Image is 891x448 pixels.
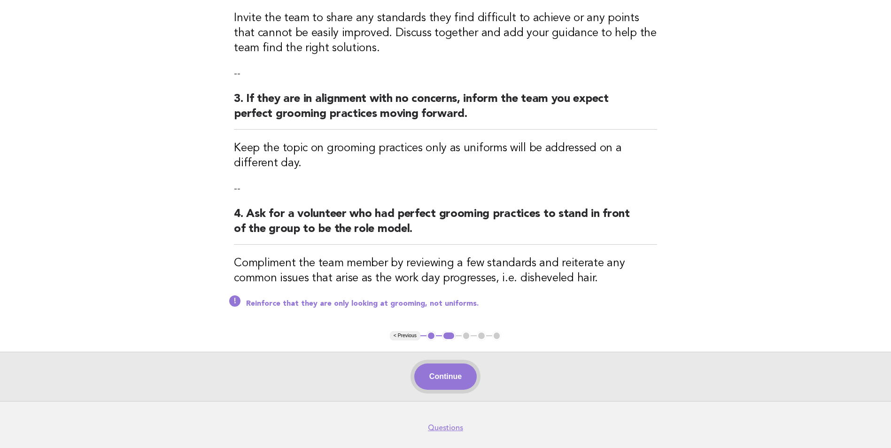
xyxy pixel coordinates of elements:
h3: Compliment the team member by reviewing a few standards and reiterate any common issues that aris... [234,256,657,286]
p: -- [234,182,657,195]
h3: Keep the topic on grooming practices only as uniforms will be addressed on a different day. [234,141,657,171]
h3: Invite the team to share any standards they find difficult to achieve or any points that cannot b... [234,11,657,56]
button: 1 [426,331,436,340]
a: Questions [428,423,463,433]
button: < Previous [390,331,420,340]
h2: 4. Ask for a volunteer who had perfect grooming practices to stand in front of the group to be th... [234,207,657,245]
p: -- [234,67,657,80]
button: Continue [414,363,477,390]
p: Reinforce that they are only looking at grooming, not uniforms. [246,299,657,309]
h2: 3. If they are in alignment with no concerns, inform the team you expect perfect grooming practic... [234,92,657,130]
button: 2 [442,331,456,340]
